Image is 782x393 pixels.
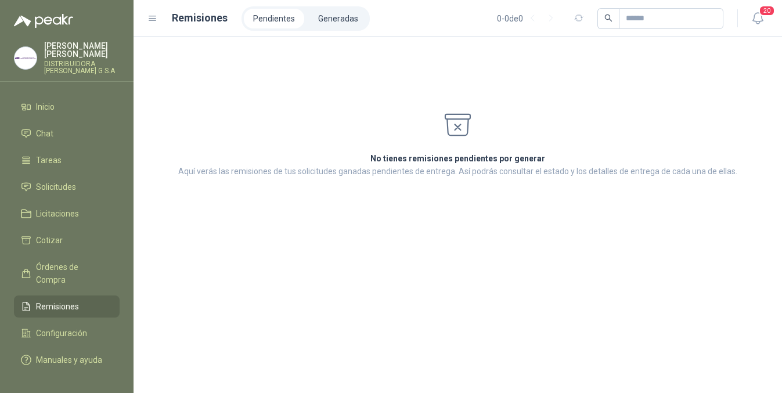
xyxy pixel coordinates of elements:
[36,207,79,220] span: Licitaciones
[604,14,612,22] span: search
[309,9,367,28] a: Generadas
[14,229,120,251] a: Cotizar
[370,154,545,163] strong: No tienes remisiones pendientes por generar
[14,122,120,145] a: Chat
[497,9,560,28] div: 0 - 0 de 0
[14,295,120,318] a: Remisiones
[44,42,120,58] p: [PERSON_NAME] [PERSON_NAME]
[14,256,120,291] a: Órdenes de Compra
[15,47,37,69] img: Company Logo
[44,60,120,74] p: DISTRIBUIDORA [PERSON_NAME] G S.A
[14,14,73,28] img: Logo peakr
[759,5,775,16] span: 20
[747,8,768,29] button: 20
[178,165,737,178] p: Aquí verás las remisiones de tus solicitudes ganadas pendientes de entrega. Así podrás consultar ...
[14,322,120,344] a: Configuración
[14,349,120,371] a: Manuales y ayuda
[36,261,109,286] span: Órdenes de Compra
[14,176,120,198] a: Solicitudes
[36,300,79,313] span: Remisiones
[14,203,120,225] a: Licitaciones
[36,127,53,140] span: Chat
[36,100,55,113] span: Inicio
[172,10,228,26] h1: Remisiones
[36,181,76,193] span: Solicitudes
[36,234,63,247] span: Cotizar
[244,9,304,28] a: Pendientes
[14,96,120,118] a: Inicio
[36,354,102,366] span: Manuales y ayuda
[14,149,120,171] a: Tareas
[36,154,62,167] span: Tareas
[36,327,87,340] span: Configuración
